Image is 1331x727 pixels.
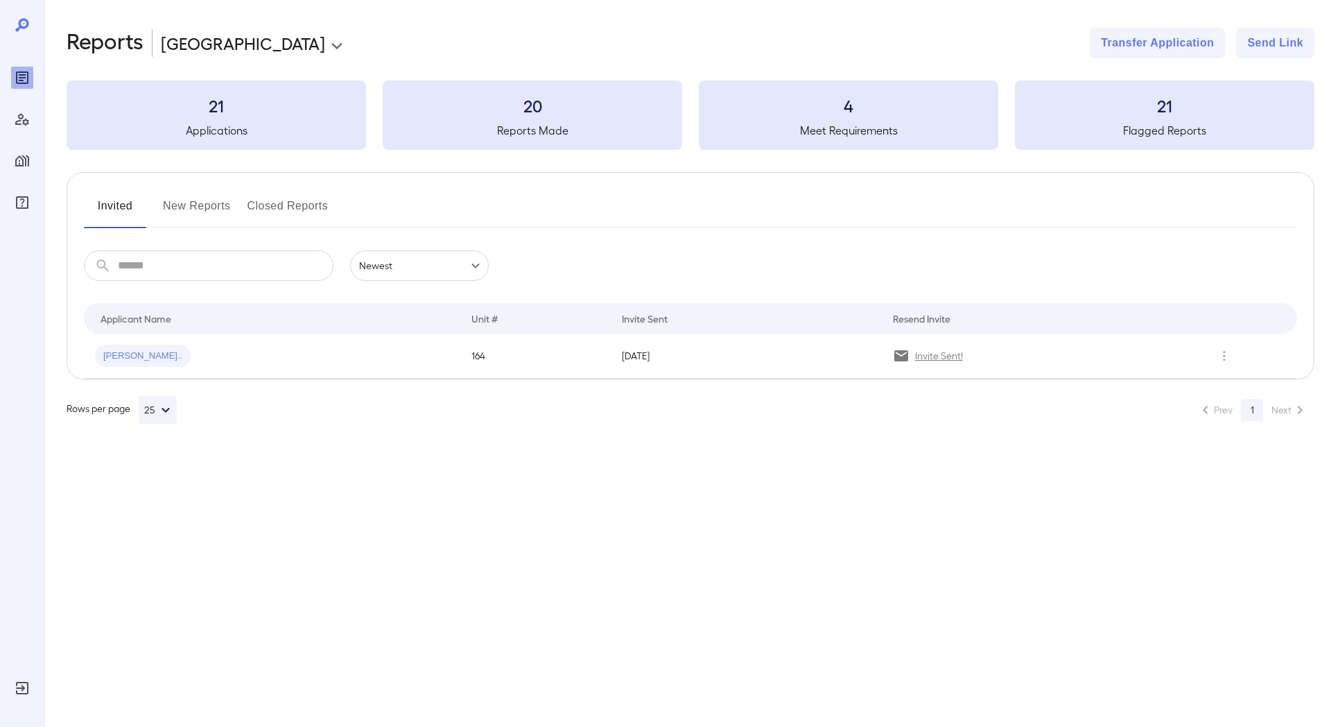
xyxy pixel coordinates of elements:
[139,396,177,424] button: 25
[1241,399,1263,421] button: page 1
[1015,94,1314,117] h3: 21
[11,191,33,214] div: FAQ
[11,108,33,130] div: Manage Users
[67,80,1314,150] summary: 21Applications20Reports Made4Meet Requirements21Flagged Reports
[11,677,33,699] div: Log Out
[101,310,171,327] div: Applicant Name
[247,195,329,228] button: Closed Reports
[383,122,682,139] h5: Reports Made
[611,334,882,379] td: [DATE]
[163,195,231,228] button: New Reports
[11,67,33,89] div: Reports
[67,28,143,58] h2: Reports
[161,32,325,54] p: [GEOGRAPHIC_DATA]
[1213,345,1235,367] button: Row Actions
[460,334,611,379] td: 164
[471,310,498,327] div: Unit #
[915,349,963,363] p: Invite Sent!
[350,250,489,281] div: Newest
[1191,399,1314,421] nav: pagination navigation
[67,396,177,424] div: Rows per page
[699,94,998,117] h3: 4
[1236,28,1314,58] button: Send Link
[383,94,682,117] h3: 20
[699,122,998,139] h5: Meet Requirements
[95,350,191,363] span: [PERSON_NAME]..
[893,310,950,327] div: Resend Invite
[67,122,366,139] h5: Applications
[622,310,668,327] div: Invite Sent
[11,150,33,172] div: Manage Properties
[67,94,366,117] h3: 21
[1015,122,1314,139] h5: Flagged Reports
[84,195,146,228] button: Invited
[1090,28,1225,58] button: Transfer Application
